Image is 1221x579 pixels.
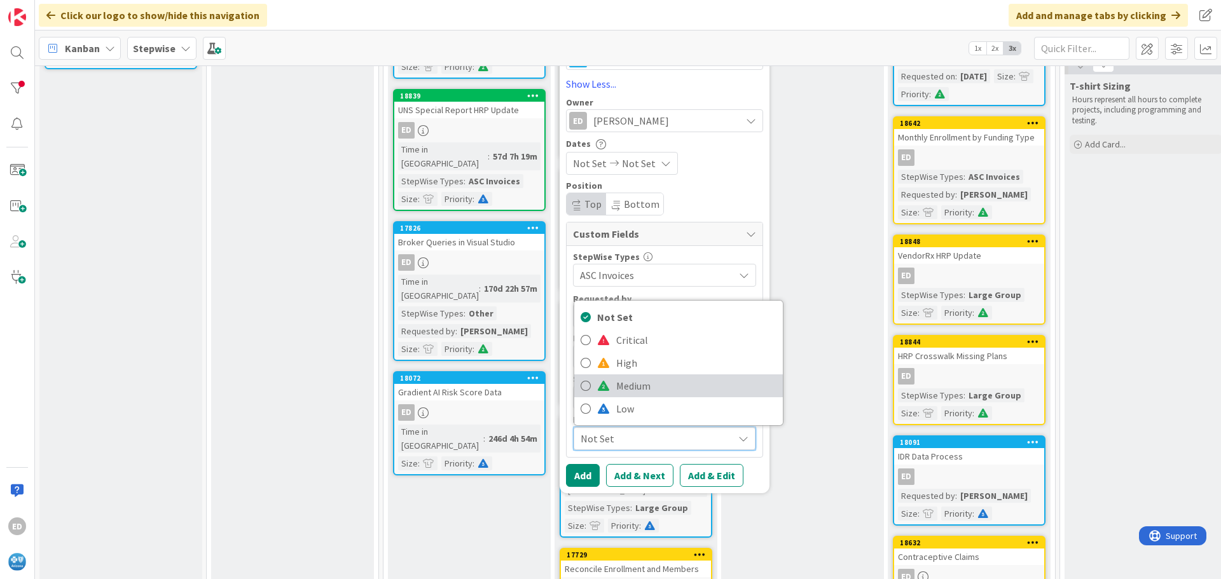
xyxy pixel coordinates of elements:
span: : [918,205,920,219]
span: : [918,306,920,320]
div: 18091IDR Data Process [894,437,1044,465]
div: ED [894,368,1044,385]
div: [DATE] [957,69,990,83]
span: : [918,507,920,521]
span: Critical [616,330,776,350]
span: : [473,456,474,470]
div: ED [894,268,1044,284]
span: : [473,342,474,356]
span: High [616,353,776,372]
div: StepWise Types [573,252,756,261]
div: Priority [941,205,972,219]
button: Add & Next [606,464,673,487]
span: : [464,306,466,320]
div: StepWise Types [898,170,963,184]
button: Add & Edit [680,464,743,487]
a: Not Set [574,306,783,329]
span: 2x [986,42,1004,55]
div: 18072 [394,372,544,384]
span: : [972,306,974,320]
div: 18632 [900,538,1044,547]
div: Size [398,456,418,470]
a: Low [574,397,783,420]
div: ED [898,268,914,284]
div: 246d 4h 54m [485,432,541,446]
div: ED [394,404,544,421]
div: Requested by [398,324,455,338]
div: 17826 [394,222,544,234]
div: Priority [941,507,972,521]
div: Size [398,60,418,74]
div: ED [898,368,914,385]
a: Medium [574,374,783,397]
div: VendorRx HRP Update [894,247,1044,264]
span: : [972,205,974,219]
span: Not Set [581,430,727,447]
div: Priority [941,406,972,420]
div: 18848 [894,236,1044,247]
span: : [473,192,474,206]
div: Size [573,374,756,383]
p: Hours represent all hours to complete projects, including programming and testing. [1072,95,1220,126]
div: 18642 [900,119,1044,128]
span: : [479,282,481,296]
span: Not Set [622,156,656,171]
span: Kanban [65,41,100,56]
div: 18642Monthly Enrollment by Funding Type [894,118,1044,146]
div: Add and manage tabs by clicking [1009,4,1188,27]
span: Dates [566,139,591,148]
div: ASC Invoices [965,170,1023,184]
span: Owner [566,98,593,107]
div: Click our logo to show/hide this navigation [39,4,267,27]
div: 18642 [894,118,1044,129]
div: Other [466,306,497,320]
span: 1x [969,42,986,55]
span: Bottom [624,198,659,210]
span: : [1014,69,1016,83]
div: 18839 [400,92,544,100]
div: Size [994,69,1014,83]
a: Show Less... [566,76,763,92]
div: ED [569,112,587,130]
button: Add [566,464,600,487]
span: : [955,69,957,83]
div: Priority [941,306,972,320]
span: 3x [1004,42,1021,55]
div: 18844 [894,336,1044,348]
span: Not Set [597,308,776,327]
span: Position [566,181,602,190]
div: Priority [441,342,473,356]
a: Critical [574,329,783,351]
div: [PERSON_NAME] [957,187,1031,201]
span: Not Set [573,156,607,171]
span: : [929,87,931,101]
span: : [918,406,920,420]
span: : [483,432,485,446]
div: Requested by [898,489,955,503]
div: 18091 [900,438,1044,447]
span: : [464,174,466,188]
div: ED [898,468,914,485]
div: 57d 7h 19m [490,149,541,163]
div: ED [894,468,1044,485]
span: : [963,388,965,402]
div: Priority [573,415,756,424]
span: : [418,192,420,206]
div: 18839 [394,90,544,102]
div: Contraceptive Claims [894,548,1044,565]
div: ED [398,254,415,271]
div: Large Group [965,288,1024,302]
div: 18848VendorRx HRP Update [894,236,1044,264]
div: ED [394,122,544,139]
div: Requested by [898,187,955,201]
div: 17729Reconcile Enrollment and Members [561,549,711,577]
img: Visit kanbanzone.com [8,8,26,26]
label: Requested by [573,293,631,304]
div: Requested on [573,334,756,343]
div: Size [398,342,418,356]
div: Priority [608,519,639,533]
div: StepWise Types [898,388,963,402]
div: 18072 [400,374,544,383]
div: StepWise Types [565,501,630,515]
span: : [972,507,974,521]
